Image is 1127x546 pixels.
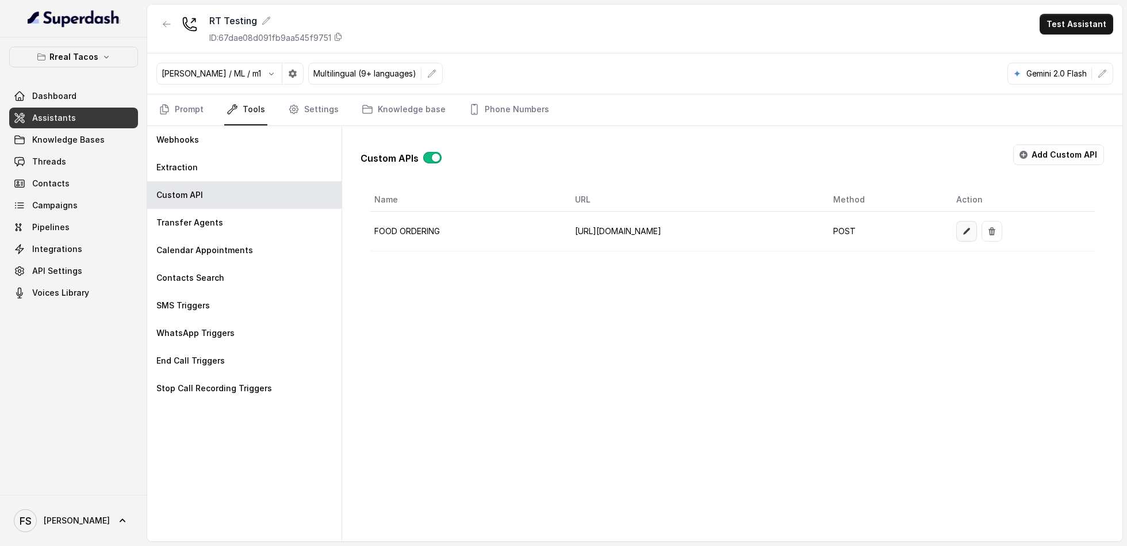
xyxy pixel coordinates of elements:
img: light.svg [28,9,120,28]
a: Settings [286,94,341,125]
span: Integrations [32,243,82,255]
a: Contacts [9,173,138,194]
a: Integrations [9,239,138,259]
p: Extraction [156,162,198,173]
span: Assistants [32,112,76,124]
td: FOOD ORDERING [370,212,565,251]
a: Phone Numbers [466,94,551,125]
p: ID: 67dae08d091fb9aa545f9751 [209,32,331,44]
td: [URL][DOMAIN_NAME] [566,212,824,251]
button: Rreal Tacos [9,47,138,67]
p: [PERSON_NAME] / ML / m1 [162,68,261,79]
p: Custom API [156,189,203,201]
a: API Settings [9,261,138,281]
th: Action [947,188,1095,212]
a: Knowledge Bases [9,129,138,150]
span: API Settings [32,265,82,277]
a: [PERSON_NAME] [9,505,138,537]
p: Rreal Tacos [49,50,98,64]
span: Voices Library [32,287,89,299]
p: Contacts Search [156,272,224,284]
th: Method [824,188,948,212]
span: Contacts [32,178,70,189]
a: Knowledge base [359,94,448,125]
svg: google logo [1013,69,1022,78]
span: Campaigns [32,200,78,211]
p: SMS Triggers [156,300,210,311]
th: Name [370,188,565,212]
p: Webhooks [156,134,199,146]
span: Dashboard [32,90,76,102]
a: Prompt [156,94,206,125]
th: URL [566,188,824,212]
p: WhatsApp Triggers [156,327,235,339]
td: POST [824,212,948,251]
span: Pipelines [32,222,70,233]
span: [PERSON_NAME] [44,515,110,526]
a: Dashboard [9,86,138,106]
span: Knowledge Bases [32,134,105,146]
p: Calendar Appointments [156,245,253,256]
nav: Tabs [156,94,1113,125]
text: FS [20,515,32,527]
a: Campaigns [9,195,138,216]
a: Tools [224,94,267,125]
a: Assistants [9,108,138,128]
span: Threads [32,156,66,167]
p: Custom APIs [361,151,419,165]
button: Add Custom API [1013,144,1104,165]
a: Threads [9,151,138,172]
p: End Call Triggers [156,355,225,366]
p: Gemini 2.0 Flash [1026,68,1087,79]
p: Multilingual (9+ languages) [313,68,416,79]
div: RT Testing [209,14,343,28]
p: Stop Call Recording Triggers [156,383,272,394]
button: Test Assistant [1040,14,1113,35]
p: Transfer Agents [156,217,223,228]
a: Pipelines [9,217,138,238]
a: Voices Library [9,282,138,303]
